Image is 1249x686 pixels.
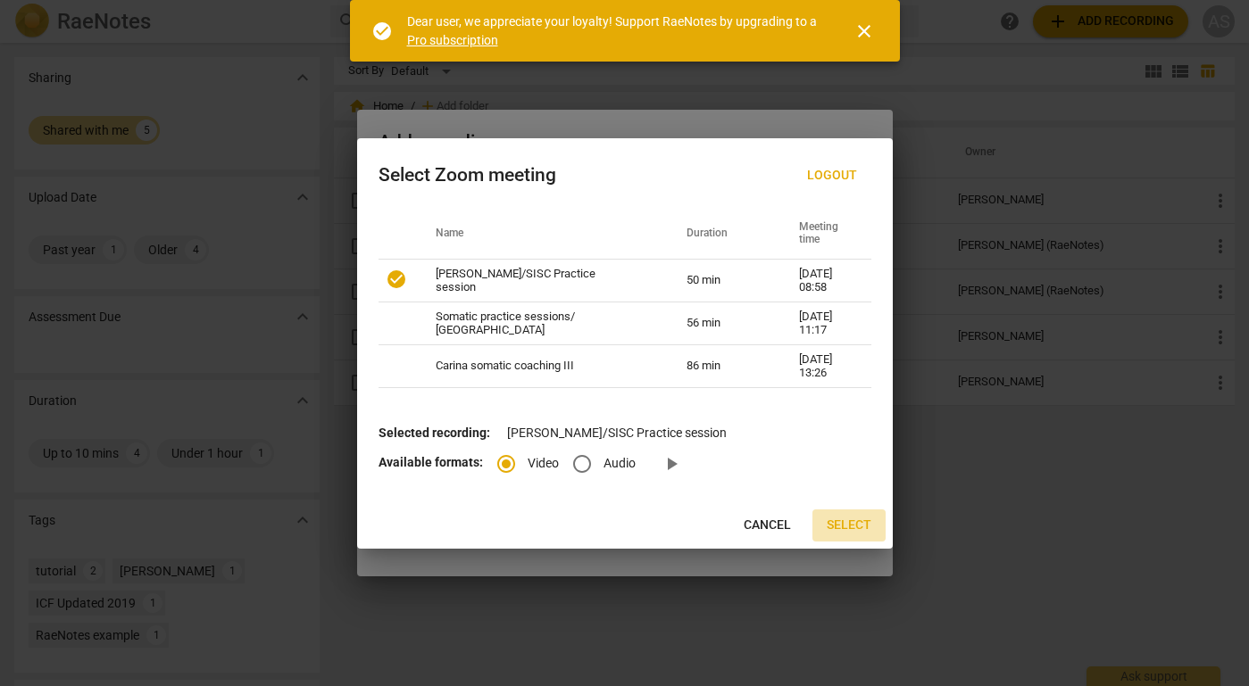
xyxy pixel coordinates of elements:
[843,10,886,53] button: Close
[650,442,693,485] a: Preview
[744,517,791,534] span: Cancel
[812,509,886,541] button: Select
[827,517,871,534] span: Select
[379,455,483,469] b: Available formats:
[778,302,871,345] td: [DATE] 11:17
[528,454,559,473] span: Video
[379,424,871,442] p: [PERSON_NAME]/SISC Practice session
[665,260,778,302] td: 50 min
[407,33,498,47] a: Pro subscription
[407,12,821,49] div: Dear user, we appreciate your loyalty! Support RaeNotes by upgrading to a
[793,160,871,192] button: Logout
[807,167,857,185] span: Logout
[371,21,393,42] span: check_circle
[379,426,490,440] b: Selected recording:
[665,210,778,260] th: Duration
[778,345,871,388] td: [DATE] 13:26
[386,269,407,290] span: check_circle
[665,302,778,345] td: 56 min
[414,345,665,388] td: Carina somatic coaching III
[604,454,636,473] span: Audio
[778,210,871,260] th: Meeting time
[497,455,650,469] div: File type
[778,260,871,302] td: [DATE] 08:58
[661,453,682,475] span: play_arrow
[853,21,875,42] span: close
[729,509,805,541] button: Cancel
[414,260,665,302] td: [PERSON_NAME]/SISC Practice session
[414,210,665,260] th: Name
[379,164,556,186] div: Select Zoom meeting
[414,302,665,345] td: Somatic practice sessions/ [GEOGRAPHIC_DATA]
[665,345,778,388] td: 86 min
